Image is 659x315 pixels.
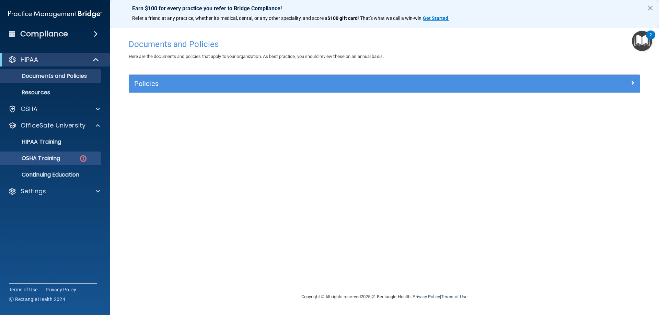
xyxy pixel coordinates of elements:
a: OSHA [8,105,100,113]
button: Close [647,2,654,13]
a: Terms of Use [441,294,467,299]
p: Earn $100 for every practice you refer to Bridge Compliance! [132,5,637,12]
p: Resources [4,89,98,96]
a: Privacy Policy [46,286,77,293]
strong: $100 gift card [327,15,358,21]
img: danger-circle.6113f641.png [79,154,88,163]
span: Here are the documents and policies that apply to your organization. As best practice, you should... [129,54,384,59]
p: HIPAA [21,56,38,64]
h4: Compliance [20,29,68,39]
div: Copyright © All rights reserved 2025 @ Rectangle Health | | [259,286,510,308]
p: OSHA Training [4,155,60,162]
a: HIPAA [8,56,100,64]
h4: Documents and Policies [129,40,640,49]
span: Refer a friend at any practice, whether it's medical, dental, or any other speciality, and score a [132,15,327,21]
p: Settings [21,187,46,195]
img: PMB logo [8,7,102,21]
p: HIPAA Training [4,138,61,145]
p: Documents and Policies [4,73,98,80]
a: Terms of Use [9,286,37,293]
a: Privacy Policy [413,294,440,299]
h5: Policies [134,80,507,87]
a: Policies [134,78,635,89]
a: Settings [8,187,100,195]
p: OfficeSafe University [21,121,85,130]
button: Open Resource Center, 2 new notifications [632,31,652,51]
span: ! That's what we call a win-win. [358,15,423,21]
span: Ⓒ Rectangle Health 2024 [9,296,65,303]
a: Get Started [423,15,449,21]
p: OSHA [21,105,38,113]
strong: Get Started [423,15,448,21]
div: 2 [649,35,652,44]
a: OfficeSafe University [8,121,100,130]
p: Continuing Education [4,171,98,178]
